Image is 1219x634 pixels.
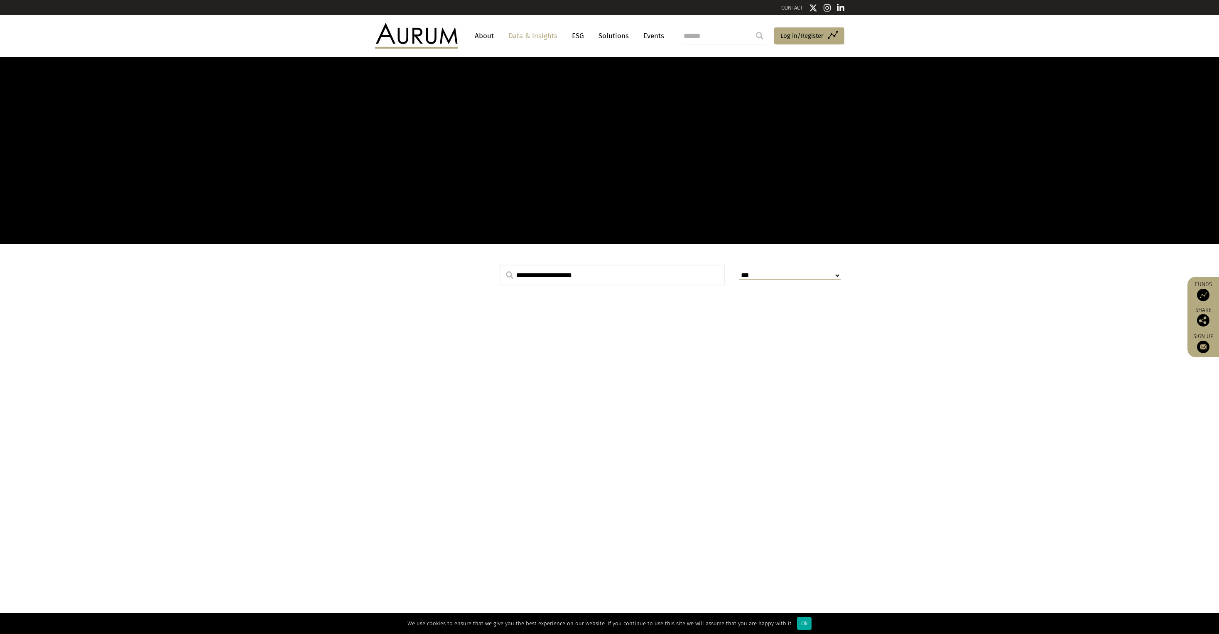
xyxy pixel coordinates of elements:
div: Share [1192,307,1215,327]
a: Events [639,28,664,44]
img: Sign up to our newsletter [1197,341,1209,353]
img: Twitter icon [809,4,817,12]
input: Submit [751,27,768,44]
span: Log in/Register [780,31,824,41]
a: Log in/Register [774,27,844,45]
a: Solutions [594,28,633,44]
img: search.svg [506,271,513,279]
a: CONTACT [781,5,803,11]
img: Linkedin icon [837,4,844,12]
a: Data & Insights [504,28,562,44]
div: Ok [797,617,812,630]
a: About [471,28,498,44]
a: Funds [1192,281,1215,301]
img: Aurum [375,23,458,48]
img: Instagram icon [824,4,831,12]
a: ESG [568,28,588,44]
a: Sign up [1192,333,1215,353]
img: Access Funds [1197,289,1209,301]
img: Share this post [1197,314,1209,327]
